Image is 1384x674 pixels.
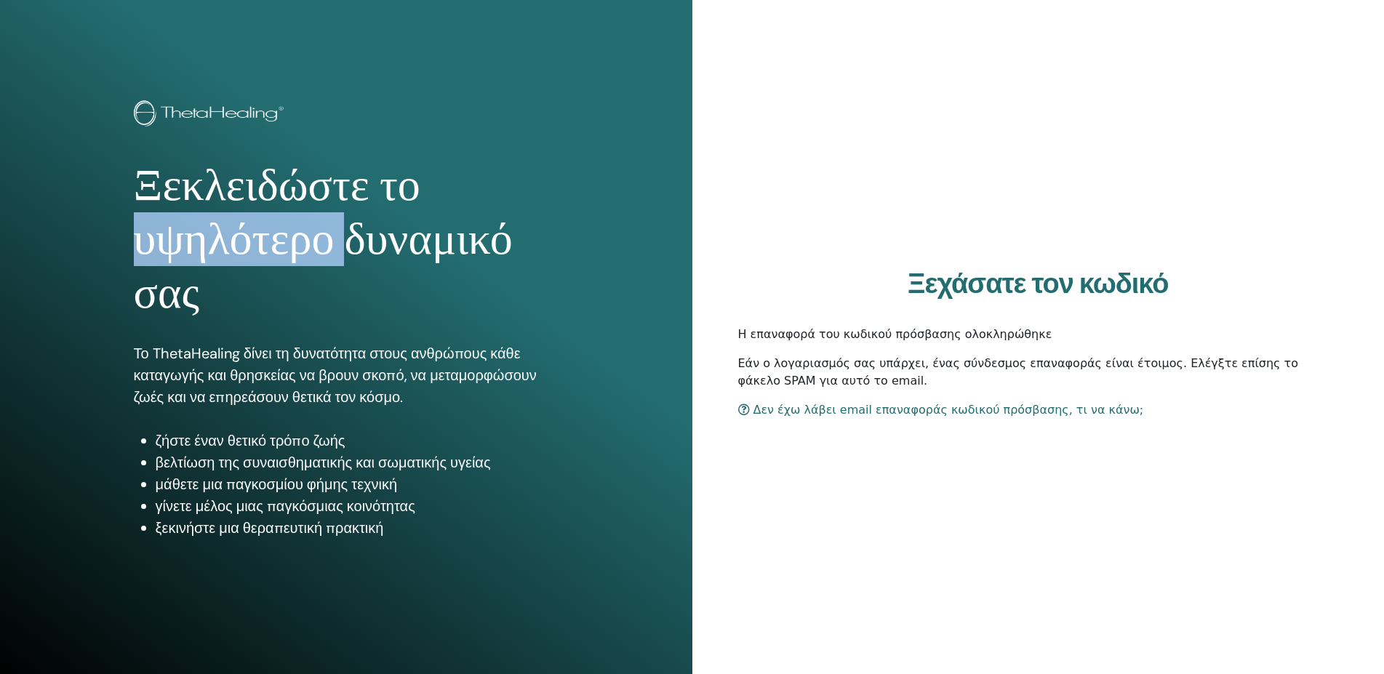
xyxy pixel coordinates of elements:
p: Το ThetaHealing δίνει τη δυνατότητα στους ανθρώπους κάθε καταγωγής και θρησκείας να βρουν σκοπό, ... [134,342,559,408]
h1: Ξεκλειδώστε το υψηλότερο δυναμικό σας [134,159,559,321]
h2: Ξεχάσατε τον κωδικό [738,268,1339,301]
p: Εάν ο λογαριασμός σας υπάρχει, ένας σύνδεσμος επαναφοράς είναι έτοιμος. Ελέγξτε επίσης το φάκελο ... [738,355,1339,390]
li: ξεκινήστε μια θεραπευτική πρακτική [156,517,559,539]
li: ζήστε έναν θετικό τρόπο ζωής [156,430,559,452]
a: Δεν έχω λάβει email επαναφοράς κωδικού πρόσβασης, τι να κάνω; [738,403,1144,417]
li: γίνετε μέλος μιας παγκόσμιας κοινότητας [156,495,559,517]
li: βελτίωση της συναισθηματικής και σωματικής υγείας [156,452,559,473]
p: Η επαναφορά του κωδικού πρόσβασης ολοκληρώθηκε [738,326,1339,343]
li: μάθετε μια παγκοσμίου φήμης τεχνική [156,473,559,495]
